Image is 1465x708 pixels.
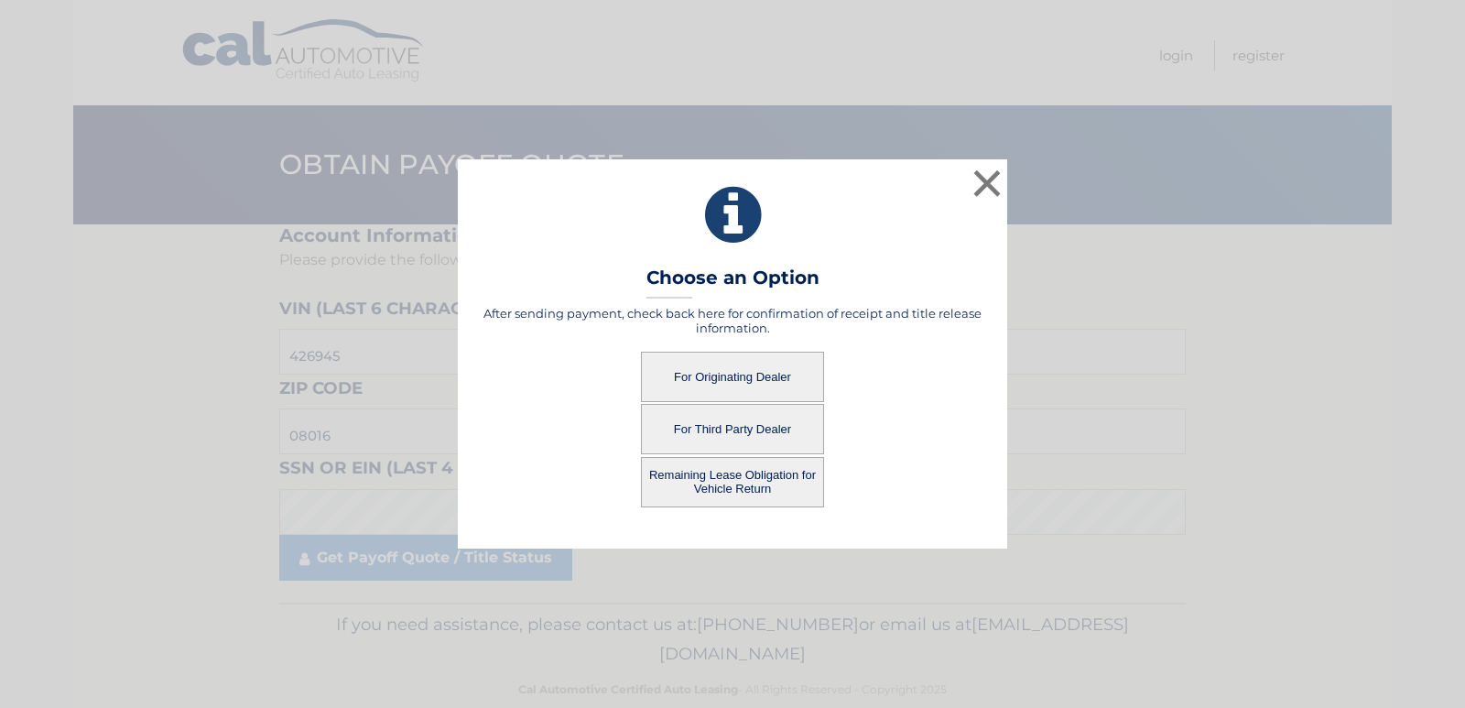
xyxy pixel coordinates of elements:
h3: Choose an Option [646,267,819,299]
button: For Third Party Dealer [641,404,824,454]
button: Remaining Lease Obligation for Vehicle Return [641,457,824,507]
h5: After sending payment, check back here for confirmation of receipt and title release information. [481,306,984,335]
button: × [969,165,1005,202]
button: For Originating Dealer [641,352,824,402]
